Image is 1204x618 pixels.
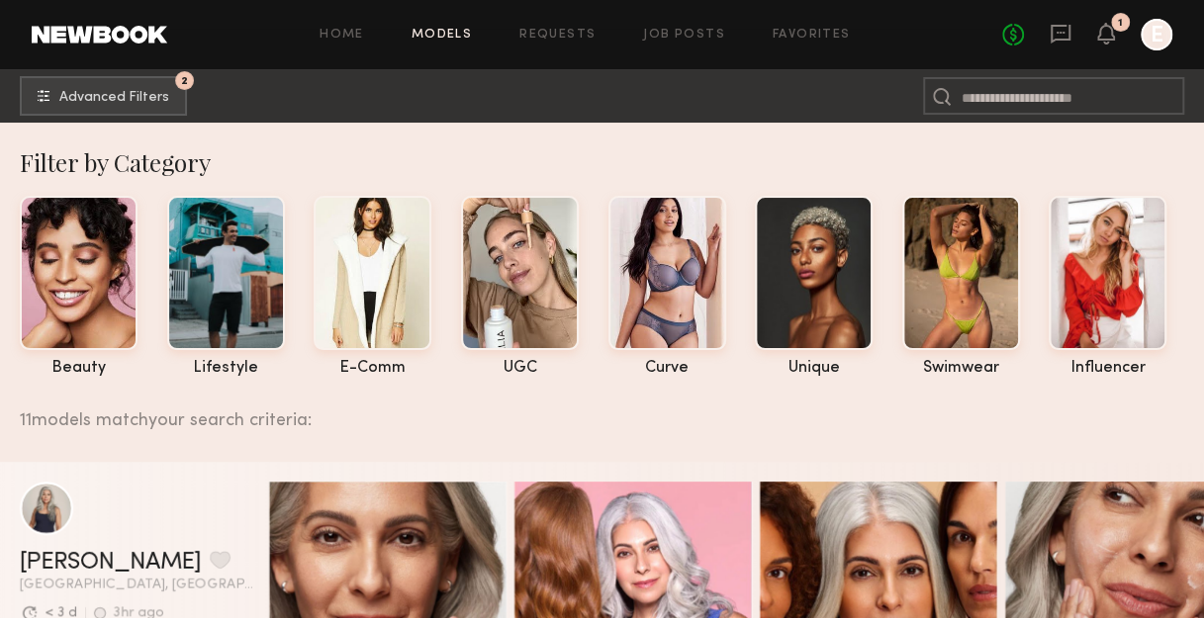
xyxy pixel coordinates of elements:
[1118,18,1123,29] div: 1
[1141,19,1172,50] a: E
[167,360,285,377] div: lifestyle
[461,360,579,377] div: UGC
[902,360,1020,377] div: swimwear
[314,360,431,377] div: e-comm
[608,360,726,377] div: curve
[643,29,725,42] a: Job Posts
[519,29,596,42] a: Requests
[320,29,364,42] a: Home
[20,146,1204,178] div: Filter by Category
[773,29,851,42] a: Favorites
[20,389,1188,430] div: 11 models match your search criteria:
[20,578,257,592] span: [GEOGRAPHIC_DATA], [GEOGRAPHIC_DATA]
[20,360,138,377] div: beauty
[20,551,202,574] a: [PERSON_NAME]
[412,29,472,42] a: Models
[59,91,169,105] span: Advanced Filters
[1049,360,1166,377] div: influencer
[755,360,873,377] div: unique
[181,76,188,85] span: 2
[20,76,187,116] button: 2Advanced Filters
